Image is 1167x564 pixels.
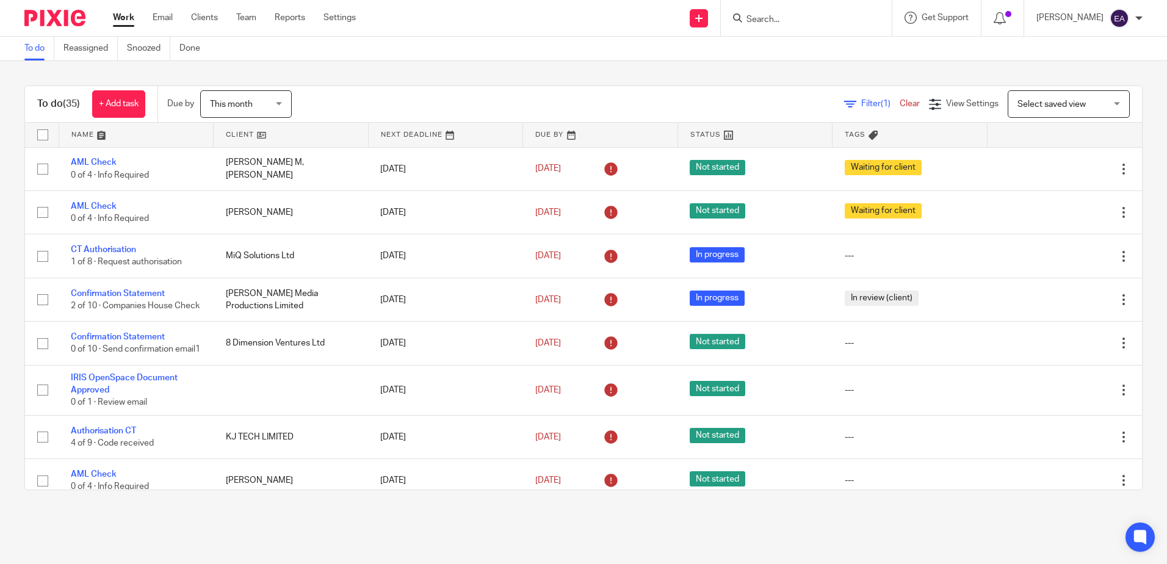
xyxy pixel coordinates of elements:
[214,459,369,502] td: [PERSON_NAME]
[368,322,523,365] td: [DATE]
[690,247,745,262] span: In progress
[900,99,920,108] a: Clear
[690,471,745,486] span: Not started
[845,384,975,396] div: ---
[191,12,218,24] a: Clients
[845,431,975,443] div: ---
[71,374,178,394] a: IRIS OpenSpace Document Approved
[214,190,369,234] td: [PERSON_NAME]
[167,98,194,110] p: Due by
[368,234,523,278] td: [DATE]
[845,291,919,306] span: In review (client)
[214,147,369,190] td: [PERSON_NAME] M, [PERSON_NAME]
[535,339,561,347] span: [DATE]
[63,37,118,60] a: Reassigned
[71,427,136,435] a: Authorisation CT
[71,171,149,179] span: 0 of 4 · Info Required
[214,278,369,321] td: [PERSON_NAME] Media Productions Limited
[179,37,209,60] a: Done
[71,439,154,447] span: 4 of 9 · Code received
[92,90,145,118] a: + Add task
[24,37,54,60] a: To do
[113,12,134,24] a: Work
[37,98,80,110] h1: To do
[368,415,523,458] td: [DATE]
[368,278,523,321] td: [DATE]
[71,483,149,491] span: 0 of 4 · Info Required
[1036,12,1104,24] p: [PERSON_NAME]
[946,99,999,108] span: View Settings
[368,147,523,190] td: [DATE]
[71,158,117,167] a: AML Check
[690,334,745,349] span: Not started
[214,415,369,458] td: KJ TECH LIMITED
[71,333,165,341] a: Confirmation Statement
[71,302,200,310] span: 2 of 10 · Companies House Check
[1110,9,1129,28] img: svg%3E
[63,99,80,109] span: (35)
[535,386,561,394] span: [DATE]
[745,15,855,26] input: Search
[690,203,745,219] span: Not started
[323,12,356,24] a: Settings
[535,476,561,485] span: [DATE]
[845,474,975,486] div: ---
[845,131,865,138] span: Tags
[535,433,561,441] span: [DATE]
[535,208,561,217] span: [DATE]
[71,345,200,354] span: 0 of 10 · Send confirmation email1
[1017,100,1086,109] span: Select saved view
[71,470,117,479] a: AML Check
[71,245,136,254] a: CT Authorisation
[368,459,523,502] td: [DATE]
[690,160,745,175] span: Not started
[214,234,369,278] td: MiQ Solutions Ltd
[71,399,147,407] span: 0 of 1 · Review email
[127,37,170,60] a: Snoozed
[368,190,523,234] td: [DATE]
[236,12,256,24] a: Team
[845,203,922,219] span: Waiting for client
[214,322,369,365] td: 8 Dimension Ventures Ltd
[845,337,975,349] div: ---
[275,12,305,24] a: Reports
[690,291,745,306] span: In progress
[210,100,253,109] span: This month
[861,99,900,108] span: Filter
[535,165,561,173] span: [DATE]
[881,99,891,108] span: (1)
[845,250,975,262] div: ---
[690,428,745,443] span: Not started
[535,295,561,304] span: [DATE]
[71,214,149,223] span: 0 of 4 · Info Required
[24,10,85,26] img: Pixie
[71,202,117,211] a: AML Check
[690,381,745,396] span: Not started
[368,365,523,415] td: [DATE]
[71,289,165,298] a: Confirmation Statement
[71,258,182,267] span: 1 of 8 · Request authorisation
[535,251,561,260] span: [DATE]
[845,160,922,175] span: Waiting for client
[153,12,173,24] a: Email
[922,13,969,22] span: Get Support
